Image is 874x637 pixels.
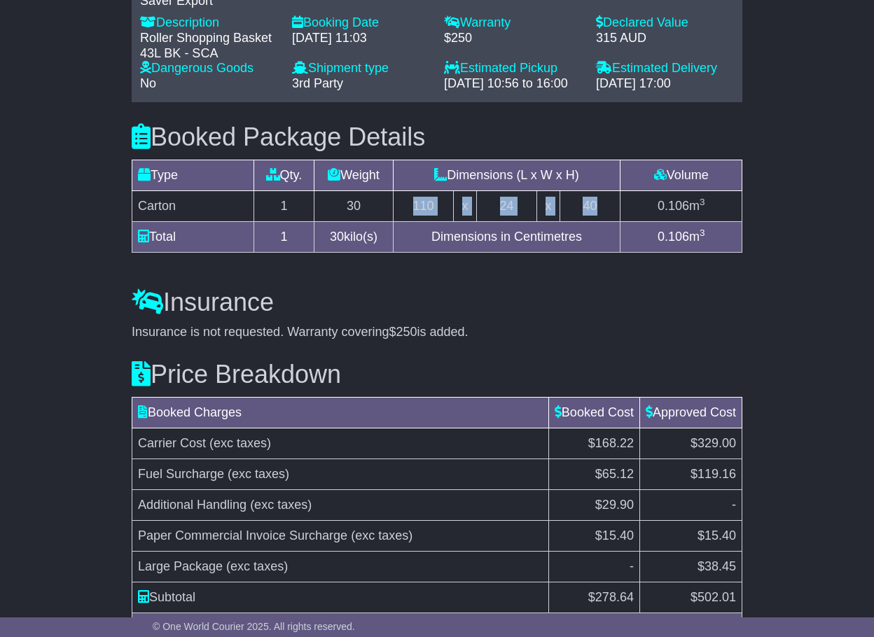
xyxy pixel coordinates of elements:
[140,31,278,61] div: Roller Shopping Basket 43L BK - SCA
[140,76,156,90] span: No
[476,191,537,222] td: 24
[138,498,247,512] span: Additional Handling
[698,528,736,542] span: $15.40
[132,123,742,151] h3: Booked Package Details
[596,76,734,92] div: [DATE] 17:00
[698,590,736,604] span: 502.01
[140,15,278,31] div: Description
[138,528,347,542] span: Paper Commercial Invoice Surcharge
[132,288,742,316] h3: Insurance
[292,76,343,90] span: 3rd Party
[132,582,549,612] td: Subtotal
[691,436,736,450] span: $329.00
[132,222,254,253] td: Total
[393,191,454,222] td: 110
[560,191,620,222] td: 40
[596,31,734,46] div: 315 AUD
[595,528,634,542] span: $15.40
[226,559,288,573] span: (exc taxes)
[314,222,393,253] td: kilo(s)
[250,498,312,512] span: (exc taxes)
[228,467,289,481] span: (exc taxes)
[132,191,254,222] td: Carton
[132,325,742,340] div: Insurance is not requested. Warranty covering is added.
[444,15,582,31] div: Warranty
[132,360,742,388] h3: Price Breakdown
[639,397,742,428] td: Approved Cost
[537,191,560,222] td: x
[548,397,639,428] td: Booked Cost
[691,467,736,481] span: $119.16
[596,15,734,31] div: Declared Value
[620,160,742,191] td: Volume
[658,230,689,244] span: 0.106
[588,436,634,450] span: $168.22
[595,590,634,604] span: 278.64
[595,498,634,512] span: $29.90
[732,498,736,512] span: -
[700,227,705,238] sup: 3
[595,467,634,481] span: $65.12
[314,160,393,191] td: Weight
[254,222,314,253] td: 1
[389,325,417,339] span: $250
[444,61,582,76] div: Estimated Pickup
[698,559,736,573] span: $38.45
[444,76,582,92] div: [DATE] 10:56 to 16:00
[132,397,549,428] td: Booked Charges
[138,467,224,481] span: Fuel Surcharge
[140,61,278,76] div: Dangerous Goods
[658,199,689,213] span: 0.106
[700,197,705,207] sup: 3
[138,559,223,573] span: Large Package
[444,31,582,46] div: $250
[209,436,271,450] span: (exc taxes)
[254,160,314,191] td: Qty.
[330,230,344,244] span: 30
[393,160,620,191] td: Dimensions (L x W x H)
[314,191,393,222] td: 30
[620,191,742,222] td: m
[138,436,206,450] span: Carrier Cost
[292,61,430,76] div: Shipment type
[639,582,742,612] td: $
[548,582,639,612] td: $
[393,222,620,253] td: Dimensions in Centimetres
[254,191,314,222] td: 1
[292,15,430,31] div: Booking Date
[596,61,734,76] div: Estimated Delivery
[630,559,634,573] span: -
[620,222,742,253] td: m
[153,621,355,632] span: © One World Courier 2025. All rights reserved.
[132,160,254,191] td: Type
[454,191,476,222] td: x
[292,31,430,46] div: [DATE] 11:03
[351,528,412,542] span: (exc taxes)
